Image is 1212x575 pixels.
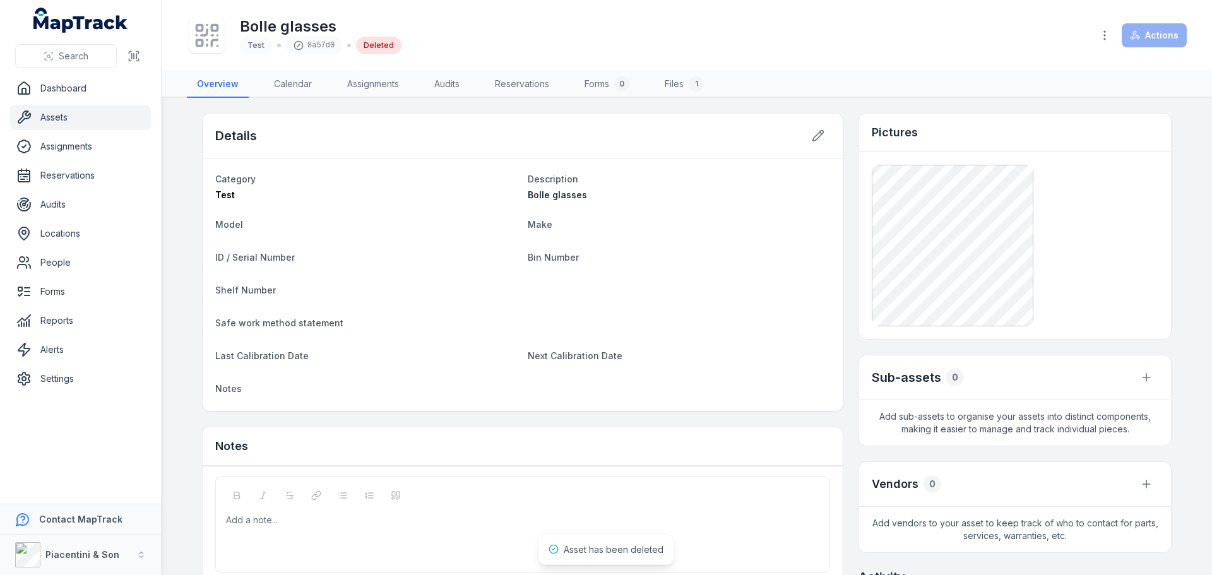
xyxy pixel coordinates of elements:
[215,285,276,295] span: Shelf Number
[215,219,243,230] span: Model
[872,369,941,386] h2: Sub-assets
[946,369,964,386] div: 0
[215,437,248,455] h3: Notes
[10,221,151,246] a: Locations
[215,252,295,263] span: ID / Serial Number
[247,40,264,50] span: Test
[240,16,401,37] h1: Bolle glasses
[528,350,622,361] span: Next Calibration Date
[356,37,401,54] div: Deleted
[187,71,249,98] a: Overview
[528,189,587,200] span: Bolle glasses
[924,475,941,493] div: 0
[264,71,322,98] a: Calendar
[859,400,1171,446] span: Add sub-assets to organise your assets into distinct components, making it easier to manage and t...
[10,250,151,275] a: People
[10,192,151,217] a: Audits
[10,105,151,130] a: Assets
[10,337,151,362] a: Alerts
[286,37,342,54] div: 8a57d0
[614,76,629,92] div: 0
[215,383,242,394] span: Notes
[215,127,257,145] h2: Details
[424,71,470,98] a: Audits
[215,174,256,184] span: Category
[10,308,151,333] a: Reports
[45,549,119,560] strong: Piacentini & Son
[485,71,559,98] a: Reservations
[10,279,151,304] a: Forms
[337,71,409,98] a: Assignments
[872,475,918,493] h3: Vendors
[689,76,704,92] div: 1
[10,163,151,188] a: Reservations
[655,71,714,98] a: Files1
[528,174,578,184] span: Description
[215,350,309,361] span: Last Calibration Date
[10,134,151,159] a: Assignments
[15,44,117,68] button: Search
[215,317,343,328] span: Safe work method statement
[564,544,663,555] span: Asset has been deleted
[33,8,128,33] a: MapTrack
[528,219,552,230] span: Make
[59,50,88,62] span: Search
[10,76,151,101] a: Dashboard
[574,71,639,98] a: Forms0
[215,189,235,200] span: Test
[528,252,579,263] span: Bin Number
[872,124,918,141] h3: Pictures
[10,366,151,391] a: Settings
[39,514,122,525] strong: Contact MapTrack
[859,507,1171,552] span: Add vendors to your asset to keep track of who to contact for parts, services, warranties, etc.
